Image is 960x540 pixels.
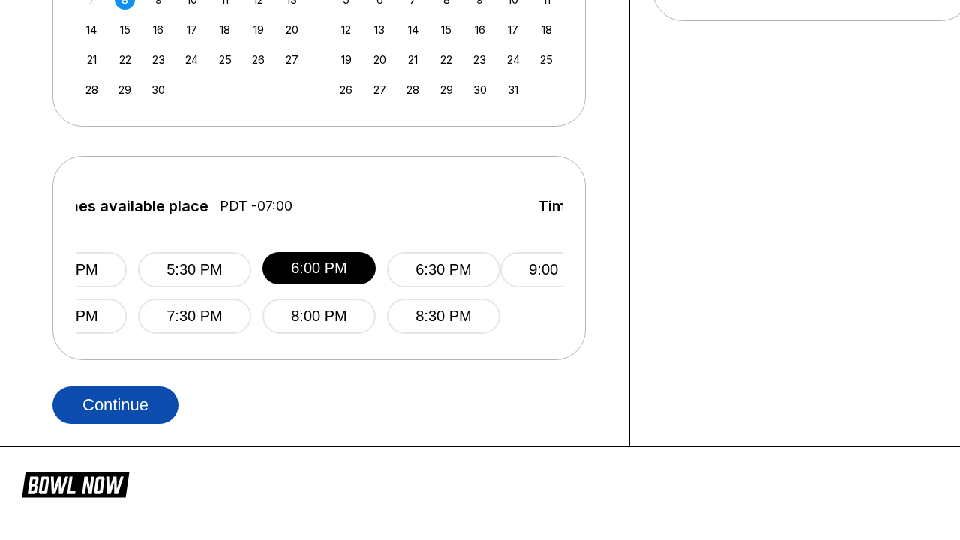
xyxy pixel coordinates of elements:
div: Choose Tuesday, October 21st, 2025 [403,49,423,70]
span: Times available place [538,198,695,214]
div: Choose Friday, October 24th, 2025 [503,49,523,70]
div: Choose Wednesday, October 29th, 2025 [436,79,457,100]
button: 7:30 PM [138,298,251,334]
div: Choose Saturday, September 20th, 2025 [282,19,302,40]
div: Choose Thursday, October 23rd, 2025 [469,49,490,70]
div: Choose Sunday, October 19th, 2025 [336,49,356,70]
div: Choose Friday, September 19th, 2025 [248,19,268,40]
div: Choose Saturday, September 27th, 2025 [282,49,302,70]
div: Choose Wednesday, September 24th, 2025 [181,49,202,70]
div: Choose Tuesday, September 16th, 2025 [148,19,169,40]
span: Times available place [51,198,208,214]
div: Choose Monday, October 27th, 2025 [370,79,390,100]
button: Continue [52,386,178,424]
div: Choose Wednesday, October 22nd, 2025 [436,49,457,70]
div: Choose Monday, September 29th, 2025 [115,79,135,100]
div: Choose Sunday, September 21st, 2025 [82,49,102,70]
div: Choose Monday, October 20th, 2025 [370,49,390,70]
button: 9:00 PM [500,252,613,287]
button: 8:30 PM [387,298,500,334]
div: Choose Thursday, September 25th, 2025 [215,49,235,70]
div: Choose Wednesday, October 15th, 2025 [436,19,457,40]
div: Choose Thursday, October 16th, 2025 [469,19,490,40]
div: Choose Monday, September 15th, 2025 [115,19,135,40]
div: Choose Saturday, October 25th, 2025 [536,49,556,70]
div: Choose Tuesday, October 28th, 2025 [403,79,423,100]
div: Choose Sunday, September 28th, 2025 [82,79,102,100]
div: Choose Monday, October 13th, 2025 [370,19,390,40]
div: Choose Tuesday, October 14th, 2025 [403,19,423,40]
div: Choose Friday, September 26th, 2025 [248,49,268,70]
div: Choose Sunday, October 12th, 2025 [336,19,356,40]
div: Choose Friday, October 17th, 2025 [503,19,523,40]
div: Choose Tuesday, September 23rd, 2025 [148,49,169,70]
div: Choose Tuesday, September 30th, 2025 [148,79,169,100]
div: Choose Saturday, October 18th, 2025 [536,19,556,40]
div: Choose Thursday, October 30th, 2025 [469,79,490,100]
div: Choose Sunday, October 26th, 2025 [336,79,356,100]
div: Choose Friday, October 31st, 2025 [503,79,523,100]
span: PDT -07:00 [220,198,292,214]
div: Choose Thursday, September 18th, 2025 [215,19,235,40]
div: Choose Wednesday, September 17th, 2025 [181,19,202,40]
div: Choose Monday, September 22nd, 2025 [115,49,135,70]
button: 5:30 PM [138,252,251,287]
button: 8:00 PM [262,298,376,334]
button: 6:30 PM [387,252,500,287]
div: Choose Sunday, September 14th, 2025 [82,19,102,40]
button: 6:00 PM [262,252,376,284]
